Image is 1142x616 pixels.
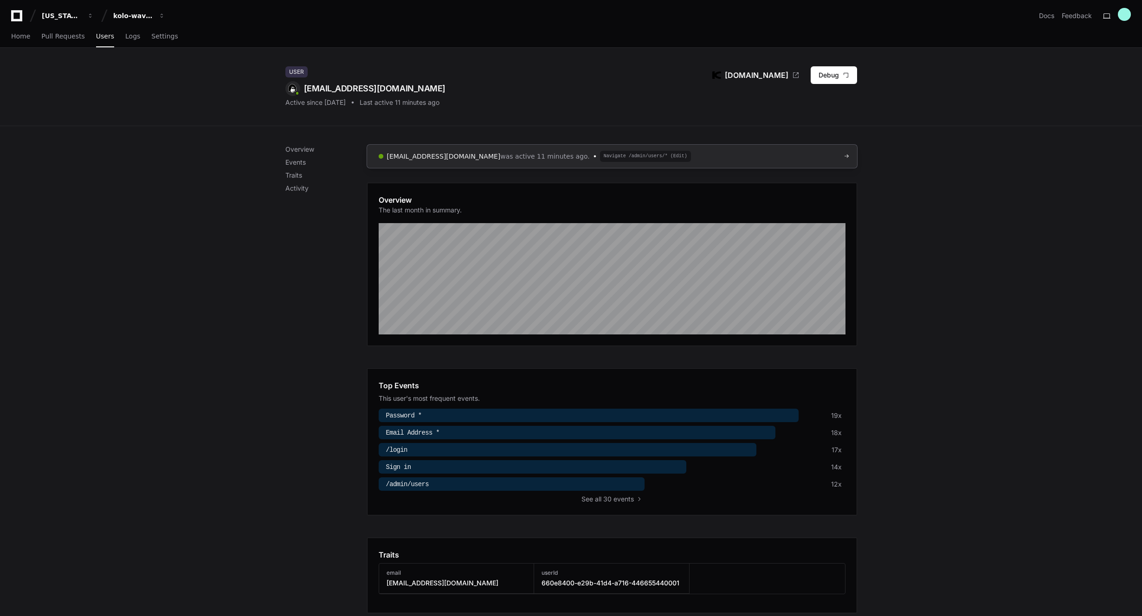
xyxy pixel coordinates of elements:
[712,71,721,80] img: kolo.com
[386,481,429,488] span: /admin/users
[1039,11,1054,20] a: Docs
[387,578,498,588] h3: [EMAIL_ADDRESS][DOMAIN_NAME]
[110,7,169,24] button: kolo-wave-3
[542,578,679,588] h3: 660e8400-e29b-41d4-a716-446655440001
[831,462,842,472] div: 14x
[831,411,842,420] div: 19x
[367,145,857,168] a: [EMAIL_ADDRESS][DOMAIN_NAME]was active 11 minutes ago.Navigate /admin/users/* (Edit)
[831,480,842,489] div: 12x
[360,98,439,107] div: Last active 11 minutes ago
[96,26,114,47] a: Users
[725,70,788,81] span: [DOMAIN_NAME]
[1062,11,1092,20] button: Feedback
[379,194,845,220] app-pz-page-link-header: Overview
[811,66,857,84] button: Debug
[285,81,445,96] div: [EMAIL_ADDRESS][DOMAIN_NAME]
[500,152,589,161] span: was active 11 minutes ago.
[285,66,308,77] div: User
[831,428,842,437] div: 18x
[41,33,84,39] span: Pull Requests
[11,26,30,47] a: Home
[387,153,501,160] a: [EMAIL_ADDRESS][DOMAIN_NAME]
[386,429,440,436] span: Email Address *
[386,446,407,454] span: /login
[581,494,593,504] span: See
[125,33,140,39] span: Logs
[285,184,367,193] p: Activity
[725,70,800,81] a: [DOMAIN_NAME]
[379,549,845,560] app-pz-page-link-header: Traits
[285,145,367,154] p: Overview
[386,463,411,471] span: Sign in
[542,569,679,577] h3: userId
[151,33,178,39] span: Settings
[386,412,422,419] span: Password *
[42,11,82,20] div: [US_STATE] Pacific
[96,33,114,39] span: Users
[387,569,498,577] h3: email
[600,151,691,162] span: Navigate /admin/users/* (Edit)
[285,158,367,167] p: Events
[125,26,140,47] a: Logs
[379,380,419,391] h1: Top Events
[379,549,399,560] h1: Traits
[287,83,299,95] img: 15.svg
[379,394,845,403] div: This user's most frequent events.
[41,26,84,47] a: Pull Requests
[38,7,97,24] button: [US_STATE] Pacific
[151,26,178,47] a: Settings
[11,33,30,39] span: Home
[595,494,634,504] span: all 30 events
[285,98,346,107] div: Active since [DATE]
[581,494,642,504] button: Seeall 30 events
[832,445,842,455] div: 17x
[285,171,367,180] p: Traits
[379,194,462,205] h1: Overview
[113,11,153,20] div: kolo-wave-3
[379,205,462,215] p: The last month in summary.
